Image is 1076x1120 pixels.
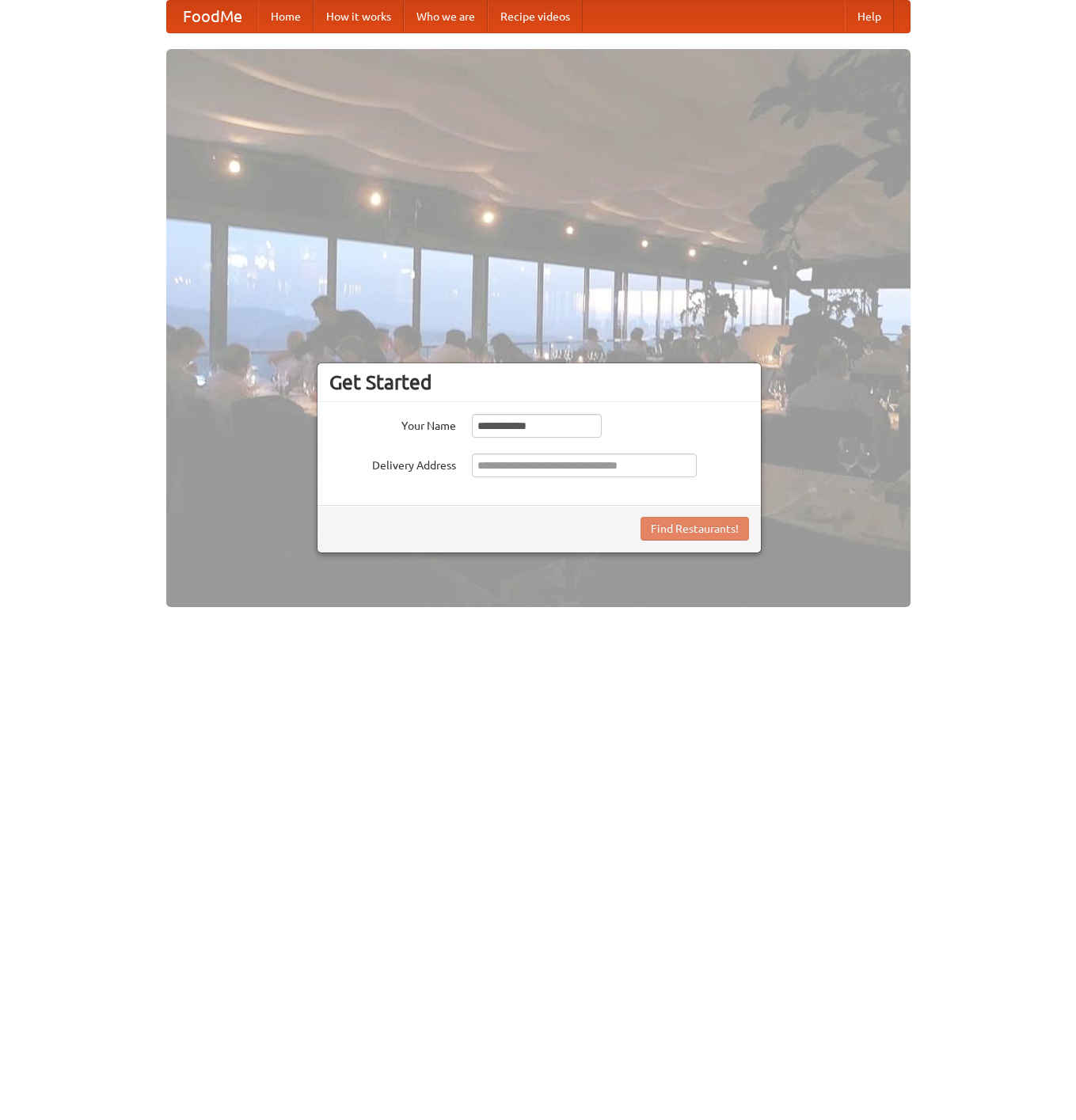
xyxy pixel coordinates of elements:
[488,1,583,32] a: Recipe videos
[329,454,456,473] label: Delivery Address
[329,414,456,434] label: Your Name
[641,517,749,541] button: Find Restaurants!
[258,1,314,32] a: Home
[167,1,258,32] a: FoodMe
[404,1,488,32] a: Who we are
[845,1,894,32] a: Help
[329,370,749,394] h3: Get Started
[314,1,404,32] a: How it works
